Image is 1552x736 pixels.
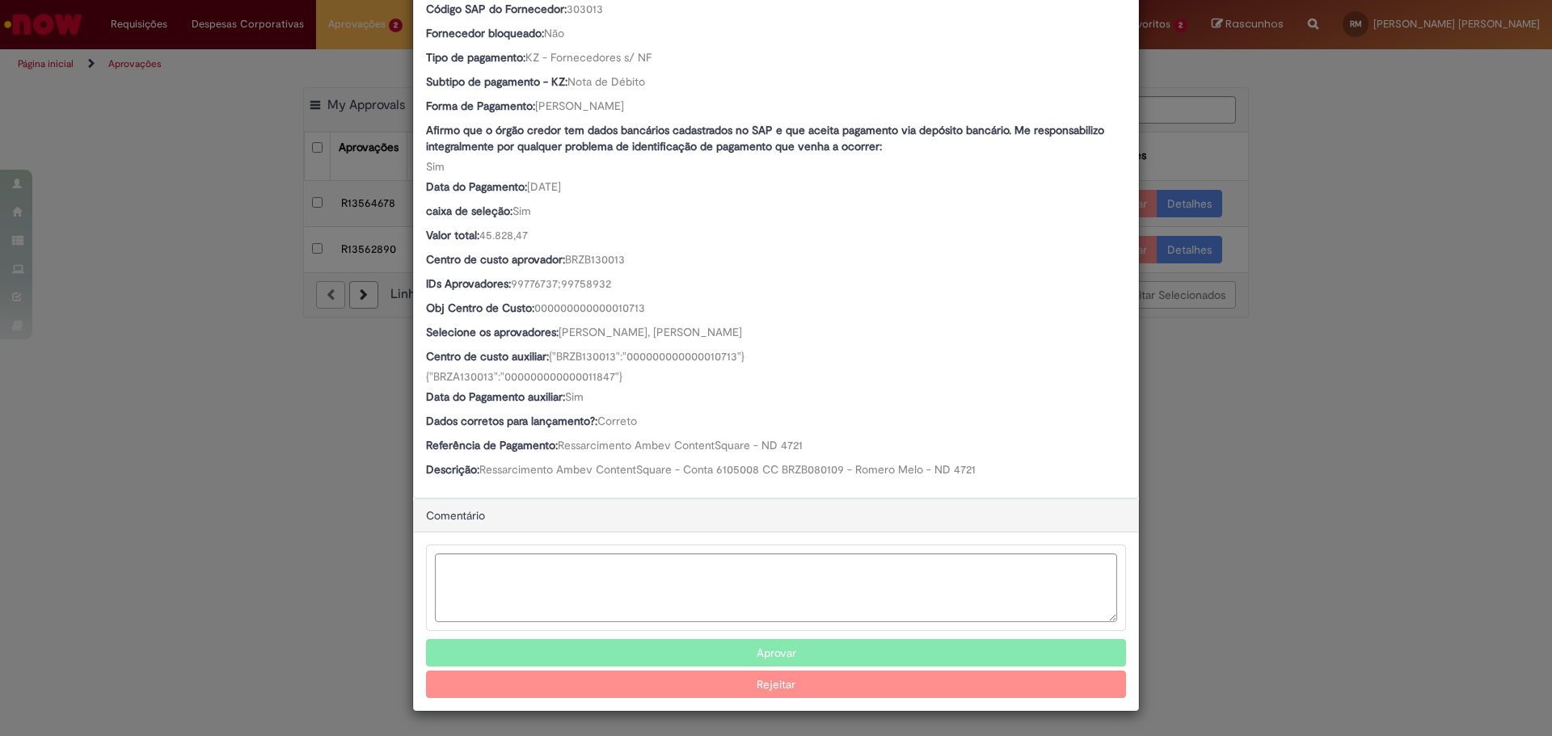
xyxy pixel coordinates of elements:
span: 45.828,47 [479,228,528,242]
b: Centro de custo auxiliar: [426,349,549,364]
b: Dados corretos para lançamento?: [426,414,597,428]
span: 99776737;99758932 [511,276,611,291]
span: Correto [597,414,637,428]
span: 303013 [567,2,603,16]
span: BRZB130013 [565,252,625,267]
b: Selecione os aprovadores: [426,325,559,339]
b: Data do Pagamento auxiliar: [426,389,565,404]
span: 000000000000010713 [534,301,645,315]
b: Centro de custo aprovador: [426,252,565,267]
b: Código SAP do Fornecedor: [426,2,567,16]
b: Afirmo que o órgão credor tem dados bancários cadastrados no SAP e que aceita pagamento via depós... [426,123,1104,154]
span: [PERSON_NAME] [535,99,624,113]
b: Tipo de pagamento: [426,50,525,65]
span: [DATE] [527,179,561,194]
b: Descrição: [426,462,479,477]
b: caixa de seleção: [426,204,512,218]
span: {"BRZB130013":"000000000000010713"} {"BRZA130013":"000000000000011847"} [426,349,744,384]
span: Ressarcimento Ambev ContentSquare - Conta 6105008 CC BRZB080109 - Romero Melo - ND 4721 [479,462,976,477]
b: Subtipo de pagamento - KZ: [426,74,567,89]
button: Rejeitar [426,671,1126,698]
b: Valor total: [426,228,479,242]
b: Fornecedor bloqueado: [426,26,544,40]
span: Ressarcimento Ambev ContentSquare - ND 4721 [558,438,803,452]
span: Sim [565,389,584,404]
span: Não [544,26,564,40]
span: [PERSON_NAME], [PERSON_NAME] [559,325,742,339]
span: Sim [512,204,531,218]
span: KZ - Fornecedores s/ NF [525,50,652,65]
span: Comentário [426,508,485,523]
b: Data do Pagamento: [426,179,527,194]
b: Referência de Pagamento: [426,438,558,452]
span: Nota de Débito [567,74,645,89]
b: Obj Centro de Custo: [426,301,534,315]
button: Aprovar [426,639,1126,667]
b: IDs Aprovadores: [426,276,511,291]
span: Sim [426,159,445,174]
b: Forma de Pagamento: [426,99,535,113]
